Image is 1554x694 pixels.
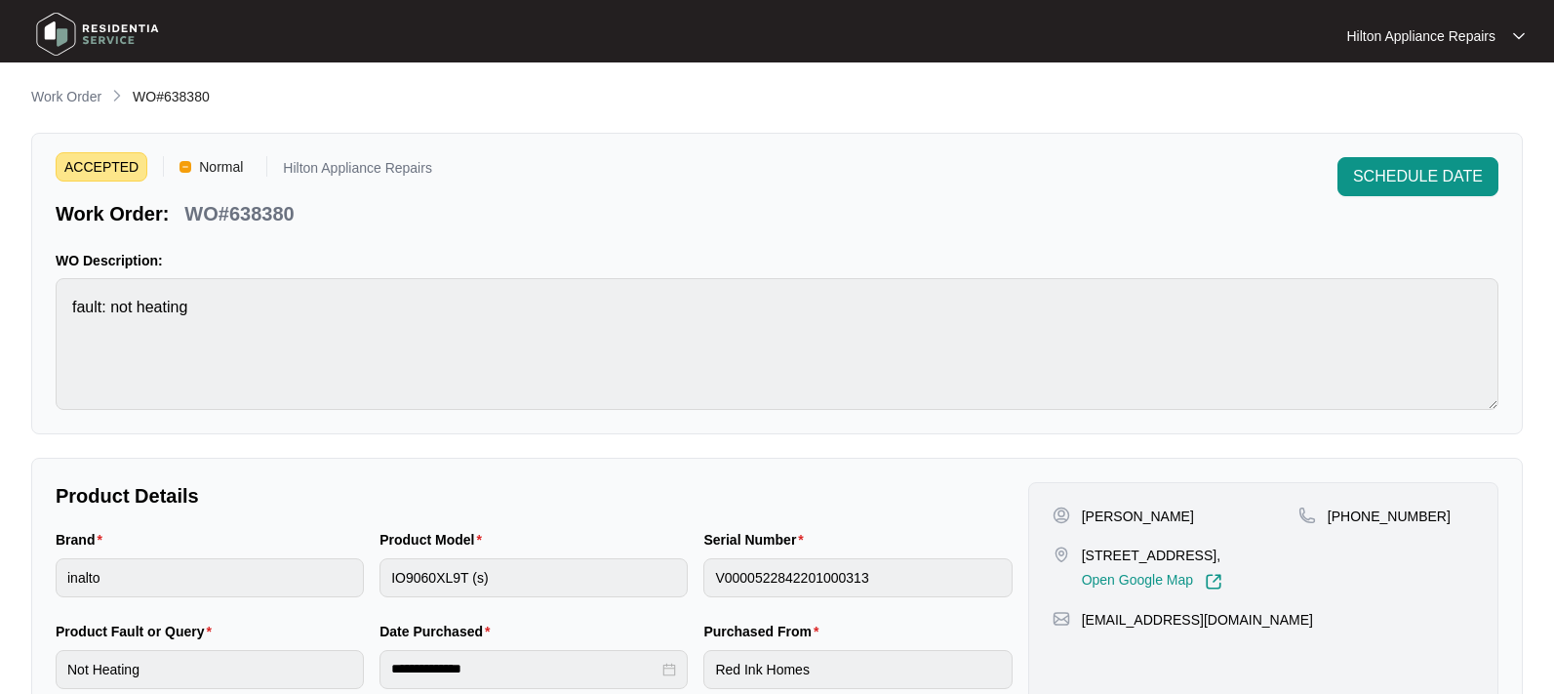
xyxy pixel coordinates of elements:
img: Vercel Logo [179,161,191,173]
input: Product Fault or Query [56,650,364,689]
img: map-pin [1053,610,1070,628]
input: Brand [56,558,364,597]
img: dropdown arrow [1513,31,1525,41]
p: [PERSON_NAME] [1082,507,1194,526]
p: [EMAIL_ADDRESS][DOMAIN_NAME] [1082,610,1313,630]
p: Hilton Appliance Repairs [283,161,432,182]
img: residentia service logo [29,5,166,63]
label: Purchased From [703,622,826,641]
a: Open Google Map [1082,573,1222,591]
p: Work Order [31,87,101,106]
img: user-pin [1053,507,1070,524]
p: [PHONE_NUMBER] [1328,507,1451,526]
label: Date Purchased [379,622,498,641]
input: Product Model [379,558,688,597]
img: map-pin [1298,507,1316,524]
span: SCHEDULE DATE [1353,165,1483,188]
label: Brand [56,530,110,550]
p: Hilton Appliance Repairs [1346,26,1495,46]
img: chevron-right [109,88,125,103]
label: Serial Number [703,530,811,550]
a: Work Order [27,87,105,108]
input: Purchased From [703,650,1012,689]
span: Normal [191,152,251,182]
input: Serial Number [703,558,1012,597]
p: WO Description: [56,251,1498,270]
img: Link-External [1205,573,1222,591]
p: Work Order: [56,200,169,227]
input: Date Purchased [391,659,658,679]
label: Product Fault or Query [56,622,219,641]
p: Product Details [56,482,1013,510]
p: [STREET_ADDRESS], [1082,546,1222,565]
p: WO#638380 [184,200,294,227]
button: SCHEDULE DATE [1337,157,1498,196]
img: map-pin [1053,546,1070,563]
textarea: fault: not heating [56,278,1498,410]
span: WO#638380 [133,89,210,104]
span: ACCEPTED [56,152,147,182]
label: Product Model [379,530,490,550]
